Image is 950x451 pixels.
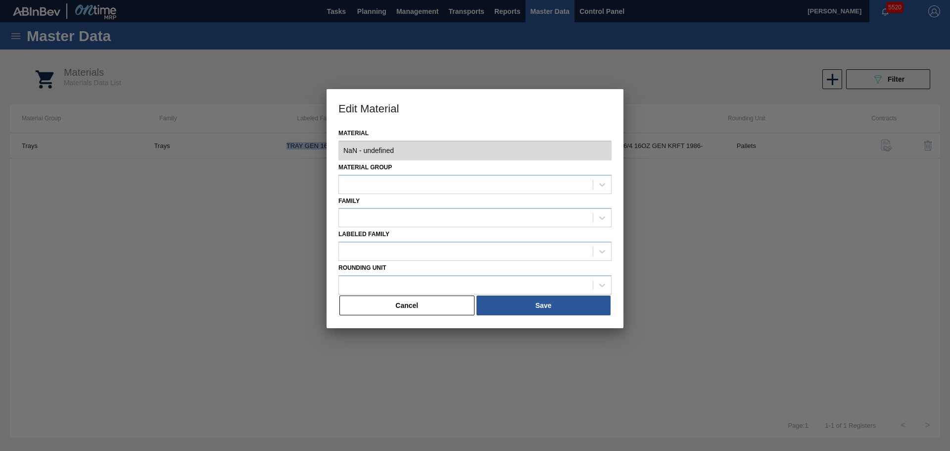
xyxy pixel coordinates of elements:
[338,231,389,238] label: Labeled Family
[338,126,612,141] label: Material
[476,296,611,315] button: Save
[339,296,475,315] button: Cancel
[327,89,623,127] h3: Edit Material
[338,198,360,204] label: Family
[338,164,392,171] label: Material Group
[338,264,386,271] label: Rounding Unit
